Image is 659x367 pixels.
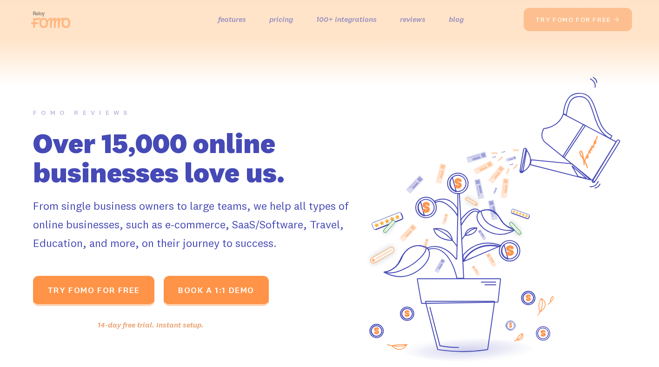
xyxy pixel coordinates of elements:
[316,13,377,26] a: 100+ integrations
[33,276,154,306] a: TRY fomo for FREE
[218,13,246,26] a: features
[33,128,354,187] h1: Over 15,000 online businesses love us.
[269,13,293,26] a: pricing
[33,318,269,332] div: 14-day free trial. Instant setup.
[164,276,269,306] a: BOOK A 1:1 DEMO
[613,15,620,24] span: 
[524,8,632,31] a: try fomo for free
[33,196,354,252] div: From single business owners to large teams, we help all types of online businesses, such as e-com...
[33,106,132,120] div: FOMO REVIEWS
[400,13,426,26] a: reviews
[449,13,464,26] a: blog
